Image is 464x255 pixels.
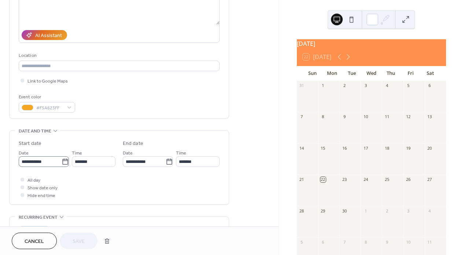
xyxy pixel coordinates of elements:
[297,39,446,48] div: [DATE]
[420,66,440,81] div: Sat
[384,114,390,120] div: 11
[361,66,381,81] div: Wed
[320,208,326,214] div: 29
[406,114,411,120] div: 12
[12,233,57,249] button: Cancel
[19,52,218,59] div: Location
[123,140,143,147] div: End date
[176,149,186,157] span: Time
[320,239,326,245] div: 6
[342,83,347,88] div: 2
[406,145,411,151] div: 19
[384,83,390,88] div: 4
[384,239,390,245] div: 9
[406,177,411,182] div: 26
[320,145,326,151] div: 15
[427,83,432,88] div: 6
[299,114,305,120] div: 7
[427,208,432,214] div: 4
[19,149,29,157] span: Date
[384,208,390,214] div: 2
[35,32,62,40] div: AI Assistant
[19,214,58,221] span: Recurring event
[320,114,326,120] div: 8
[427,114,432,120] div: 13
[299,83,305,88] div: 31
[27,77,68,85] span: Link to Google Maps
[27,192,55,200] span: Hide end time
[363,177,368,182] div: 24
[427,145,432,151] div: 20
[342,177,347,182] div: 23
[363,239,368,245] div: 8
[342,66,362,81] div: Tue
[406,208,411,214] div: 3
[381,66,401,81] div: Thu
[401,66,421,81] div: Fri
[36,104,63,112] span: #F5A623FF
[299,145,305,151] div: 14
[320,177,326,182] div: 22
[363,114,368,120] div: 10
[384,177,390,182] div: 25
[299,239,305,245] div: 5
[406,83,411,88] div: 5
[19,93,74,101] div: Event color
[320,83,326,88] div: 1
[27,184,58,192] span: Show date only
[363,208,368,214] div: 1
[406,239,411,245] div: 10
[384,145,390,151] div: 18
[123,149,133,157] span: Date
[299,208,305,214] div: 28
[342,145,347,151] div: 16
[342,208,347,214] div: 30
[342,114,347,120] div: 9
[427,177,432,182] div: 27
[363,145,368,151] div: 17
[299,177,305,182] div: 21
[72,149,82,157] span: Time
[427,239,432,245] div: 11
[322,66,342,81] div: Mon
[303,66,323,81] div: Sun
[19,127,51,135] span: Date and time
[25,238,44,245] span: Cancel
[19,140,41,147] div: Start date
[342,239,347,245] div: 7
[363,83,368,88] div: 3
[27,176,40,184] span: All day
[22,30,67,40] button: AI Assistant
